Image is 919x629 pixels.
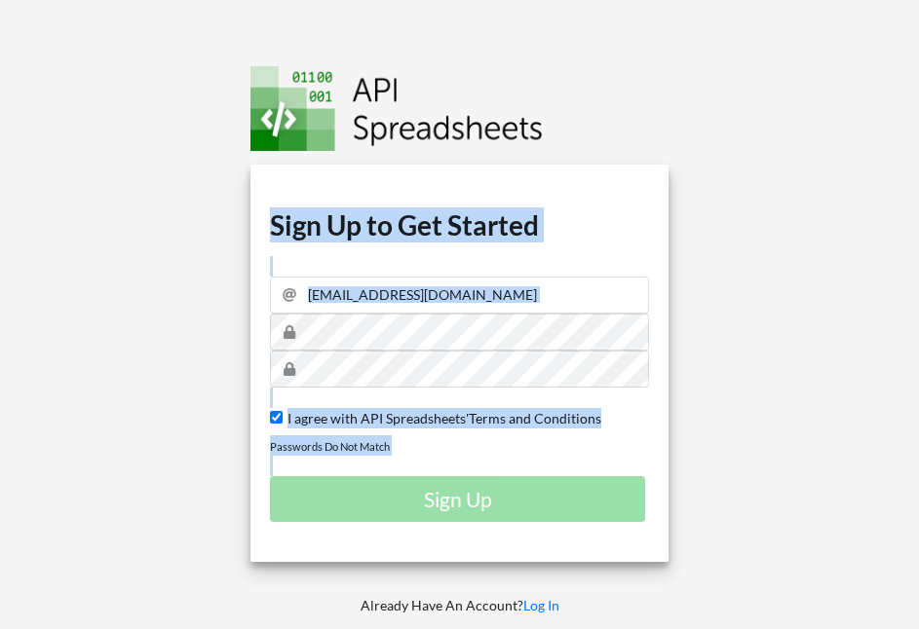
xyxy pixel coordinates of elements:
a: Terms and Conditions [469,410,601,426]
small: Passwords Do Not Match [270,440,390,453]
img: Logo.png [250,66,543,151]
a: Log In [523,597,559,613]
input: Email [270,277,649,314]
span: I agree with API Spreadsheets' [283,410,469,426]
h1: Sign Up to Get Started [270,207,649,242]
p: Already Have An Account? [237,596,682,615]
